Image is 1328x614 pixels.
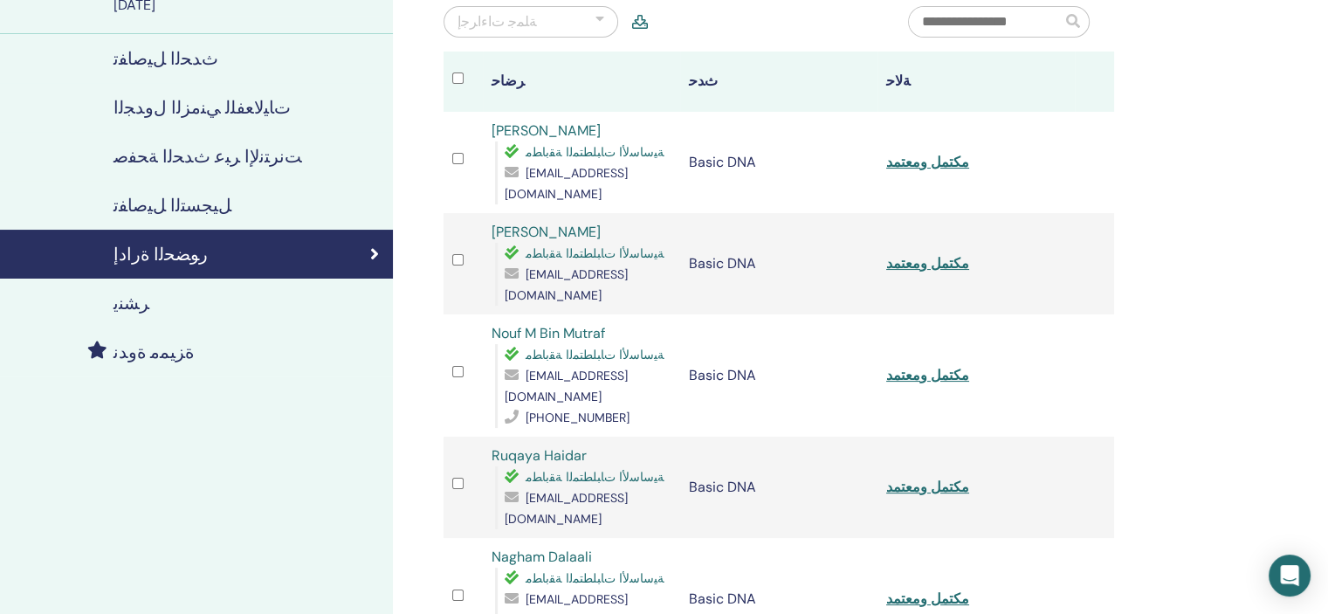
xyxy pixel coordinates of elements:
[680,314,877,437] td: Basic DNA
[526,469,664,485] span: ﺔﻴﺳﺎﺳﻷ﻿ﺍ ﺕﺎﺒﻠﻄﺘﻤﻟﺍ ﺔﻘﺑﺎﻄﻣ
[680,52,877,112] th: ﺙﺪﺣ
[680,213,877,314] td: Basic DNA
[526,245,664,261] span: ﺔﻴﺳﺎﺳﻷ﻿ﺍ ﺕﺎﺒﻠﻄﺘﻤﻟﺍ ﺔﻘﺑﺎﻄﻣ
[526,144,664,160] span: ﺔﻴﺳﺎﺳﻷ﻿ﺍ ﺕﺎﺒﻠﻄﺘﻤﻟﺍ ﺔﻘﺑﺎﻄﻣ
[114,48,218,69] h4: ﺙﺪﺤﻟﺍ ﻞﻴﺻﺎﻔﺗ
[886,153,969,171] a: مكتمل ومعتمد
[877,52,1075,112] th: ﺔﻟﺎﺣ
[526,570,664,586] span: ﺔﻴﺳﺎﺳﻷ﻿ﺍ ﺕﺎﺒﻠﻄﺘﻤﻟﺍ ﺔﻘﺑﺎﻄﻣ
[1269,555,1311,597] div: Open Intercom Messenger
[505,266,628,303] span: [EMAIL_ADDRESS][DOMAIN_NAME]
[505,490,628,527] span: [EMAIL_ADDRESS][DOMAIN_NAME]
[483,52,680,112] th: ﺮﺿﺎﺣ
[886,590,969,608] a: مكتمل ومعتمد
[114,293,149,314] h4: ﺮﺸﻨﻳ
[492,121,601,140] a: [PERSON_NAME]
[114,146,302,167] h4: ﺖﻧﺮﺘﻧﻹ﻿ﺍ ﺮﺒﻋ ﺙﺪﺤﻟﺍ ﺔﺤﻔﺻ
[492,223,601,241] a: [PERSON_NAME]
[114,341,194,362] h4: ﺓﺰﻴﻤﻣ ﺓﻭﺪﻧ
[492,446,587,465] a: Ruqaya Haidar
[114,244,208,265] h4: ﺭﻮﻀﺤﻟﺍ ﺓﺭﺍﺩﺇ
[458,11,537,32] div: ﺔﻠﻤﺟ ﺕﺍءﺍﺮﺟﺇ
[886,254,969,273] a: مكتمل ومعتمد
[114,195,231,216] h4: ﻞﻴﺠﺴﺘﻟﺍ ﻞﻴﺻﺎﻔﺗ
[526,410,630,425] span: [PHONE_NUMBER]
[492,324,605,342] a: Nouf M Bin Mutraf
[886,478,969,496] a: مكتمل ومعتمد
[505,368,628,404] span: [EMAIL_ADDRESS][DOMAIN_NAME]
[114,97,291,118] h4: ﺕﺎﻴﻟﺎﻌﻔﻠﻟ ﻲﻨﻣﺰﻟﺍ ﻝﻭﺪﺠﻟﺍ
[680,112,877,213] td: Basic DNA
[526,347,664,362] span: ﺔﻴﺳﺎﺳﻷ﻿ﺍ ﺕﺎﺒﻠﻄﺘﻤﻟﺍ ﺔﻘﺑﺎﻄﻣ
[492,548,592,566] a: Nagham Dalaali
[886,366,969,384] a: مكتمل ومعتمد
[505,165,628,202] span: [EMAIL_ADDRESS][DOMAIN_NAME]
[680,437,877,538] td: Basic DNA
